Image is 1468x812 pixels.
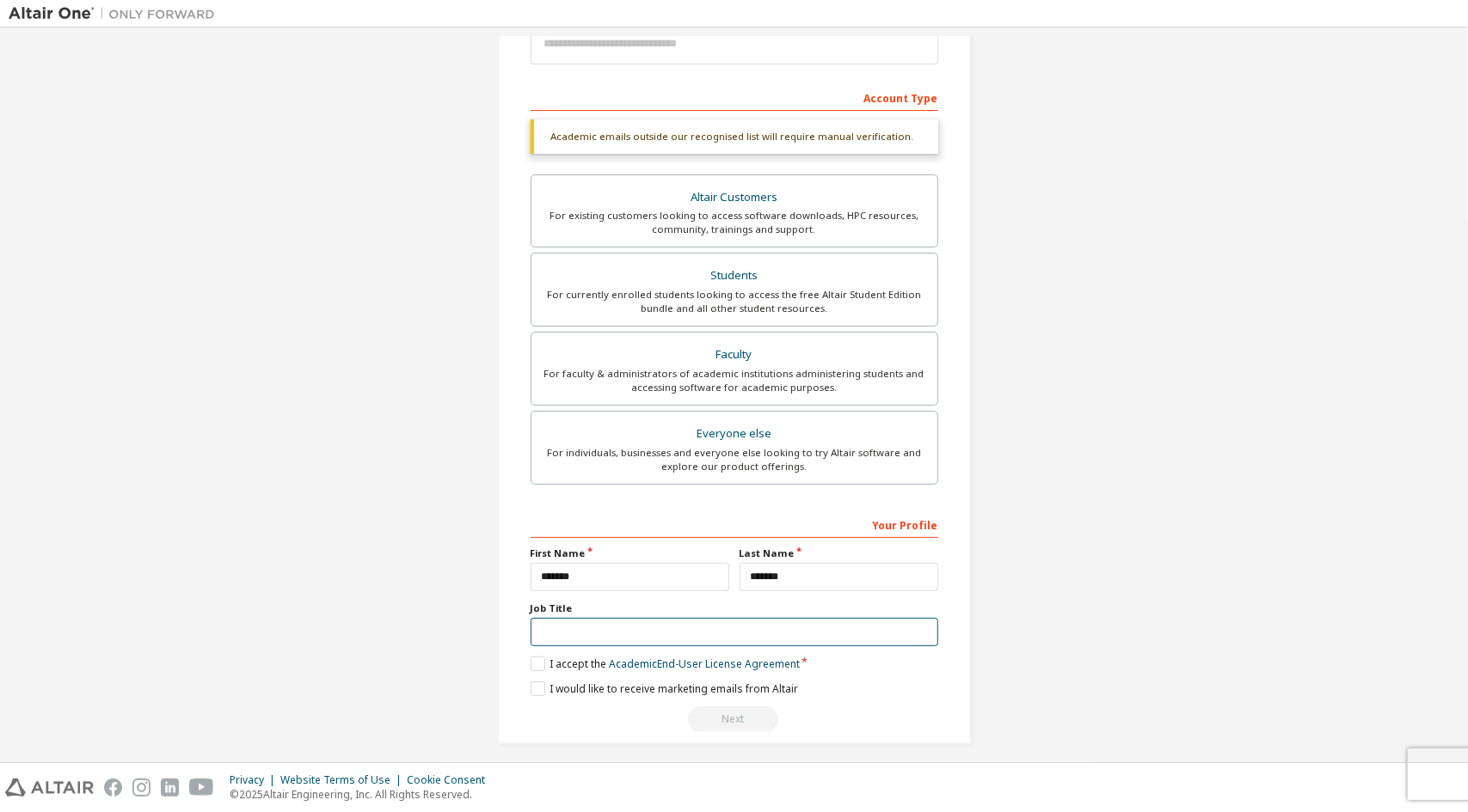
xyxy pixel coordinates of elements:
img: linkedin.svg [161,778,179,797]
img: Altair One [9,5,224,22]
label: Job Title [531,601,938,615]
img: altair_logo.svg [5,778,94,797]
div: Account Type [531,83,938,111]
label: I would like to receive marketing emails from Altair [531,681,798,696]
p: © 2025 Altair Engineering, Inc. All Rights Reserved. [230,787,495,802]
div: For currently enrolled students looking to access the free Altair Student Edition bundle and all ... [542,288,927,315]
div: For existing customers looking to access software downloads, HPC resources, community, trainings ... [542,209,927,236]
div: Provide a valid email to continue [531,706,938,732]
div: For individuals, businesses and everyone else looking to try Altair software and explore our prod... [542,446,927,473]
label: I accept the [531,656,800,671]
div: For faculty & administrators of academic institutions administering students and accessing softwa... [542,367,927,394]
div: Your Profile [531,510,938,538]
label: Last Name [740,546,938,560]
div: Cookie Consent [407,773,495,787]
div: Everyone else [542,422,927,446]
div: Faculty [542,343,927,367]
a: Academic End-User License Agreement [609,656,800,671]
div: Website Terms of Use [280,773,407,787]
div: Privacy [230,773,280,787]
img: instagram.svg [132,778,150,797]
div: Academic emails outside our recognised list will require manual verification. [531,119,938,154]
label: First Name [531,546,729,560]
div: Students [542,264,927,288]
img: youtube.svg [189,778,214,797]
img: facebook.svg [104,778,122,797]
div: Altair Customers [542,186,927,210]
